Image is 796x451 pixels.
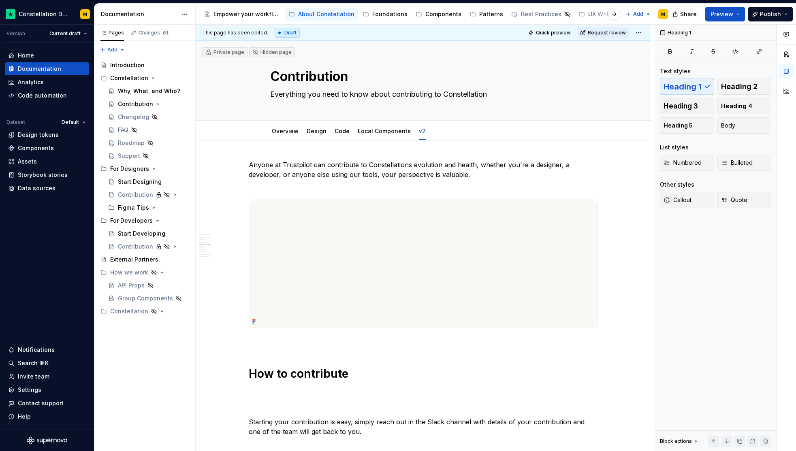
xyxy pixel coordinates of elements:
div: Contact support [18,399,64,407]
button: Heading 3 [660,98,714,114]
button: Search ⌘K [5,357,89,370]
div: Constellation [110,74,148,82]
div: Support [118,152,140,160]
a: Foundations [359,8,411,21]
a: Group Components [105,292,192,305]
button: Heading 5 [660,117,714,134]
div: Text styles [660,67,691,75]
a: Why, What, and Who? [105,85,192,98]
a: Overview [272,128,299,134]
div: For Designers [110,165,149,173]
div: M [661,11,665,17]
div: Code automation [18,91,67,100]
a: Support [105,149,192,162]
div: Design tokens [18,131,59,139]
button: Default [58,117,89,128]
a: Contribution [105,240,192,253]
img: 72abb084-d166-4013-9787-3cf2c27ac380.png [249,199,598,327]
p: Starting your contribution is easy, simply reach out in the Slack channel with details of your co... [249,417,598,436]
button: Contact support [5,397,89,410]
div: For Designers [97,162,192,175]
span: Add [107,47,117,53]
img: d602db7a-5e75-4dfe-a0a4-4b8163c7bad2.png [6,9,15,19]
a: Contribution [105,98,192,111]
span: Share [680,10,697,18]
div: M [83,11,87,17]
a: Empower your workflow. Build incredible experiences. [201,8,284,21]
a: About Constellation [285,8,358,21]
button: Constellation Design SystemM [2,5,92,23]
span: Publish [760,10,781,18]
span: Current draft [49,30,81,37]
div: Storybook stories [18,171,68,179]
a: Changelog [105,111,192,123]
a: Storybook stories [5,168,89,181]
span: 61 [162,30,169,36]
button: Notifications [5,343,89,356]
button: Request review [578,27,630,38]
span: This page has been edited. [202,30,268,36]
div: Notifications [18,346,55,354]
div: Documentation [18,65,61,73]
div: How we work [97,266,192,279]
a: Roadmap [105,136,192,149]
div: Design [303,122,330,139]
span: Add [633,11,643,17]
div: Assets [18,157,37,166]
div: Empower your workflow. Build incredible experiences. [213,10,280,18]
span: Preview [711,10,733,18]
span: Heading 5 [664,121,693,130]
div: Page tree [201,6,621,22]
span: Numbered [664,159,702,167]
div: UX Writing [588,10,618,18]
button: Heading 2 [717,79,772,95]
div: Constellation Design System [19,10,70,18]
div: Contribution [118,100,153,108]
a: Components [412,8,465,21]
a: FAQ [105,123,192,136]
button: Heading 4 [717,98,772,114]
div: Hidden page [252,49,292,55]
a: Design tokens [5,128,89,141]
div: Invite team [18,372,49,381]
div: Page tree [97,59,192,318]
a: Home [5,49,89,62]
div: For Developers [110,217,153,225]
span: Quote [721,196,747,204]
textarea: Everything you need to know about contributing to Constellation [269,88,575,101]
span: Callout [664,196,691,204]
div: List styles [660,143,689,151]
div: Foundations [372,10,408,18]
div: v2 [416,122,429,139]
span: Bulleted [721,159,753,167]
div: Start Developing [118,230,165,238]
div: Settings [18,386,41,394]
div: For Developers [97,214,192,227]
a: Patterns [466,8,506,21]
div: Patterns [479,10,503,18]
div: Changelog [118,113,149,121]
div: Constellation [97,305,192,318]
span: Heading 3 [664,102,698,110]
div: Other styles [660,181,694,189]
a: Design [307,128,327,134]
div: Data sources [18,184,55,192]
a: v2 [419,128,426,134]
a: Settings [5,383,89,396]
button: Numbered [660,155,714,171]
div: Components [18,144,54,152]
a: Introduction [97,59,192,72]
span: Body [721,121,735,130]
a: Invite team [5,370,89,383]
button: Quick preview [526,27,574,38]
div: Block actions [660,436,699,447]
a: Contribution [105,188,192,201]
a: Start Developing [105,227,192,240]
button: Add [97,44,128,55]
span: Heading 4 [721,102,752,110]
div: Contribution [118,243,153,251]
div: Dataset [6,119,25,126]
div: Changes [139,30,169,36]
div: Figma Tips [118,204,149,212]
h1: How to contribute [249,366,598,381]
